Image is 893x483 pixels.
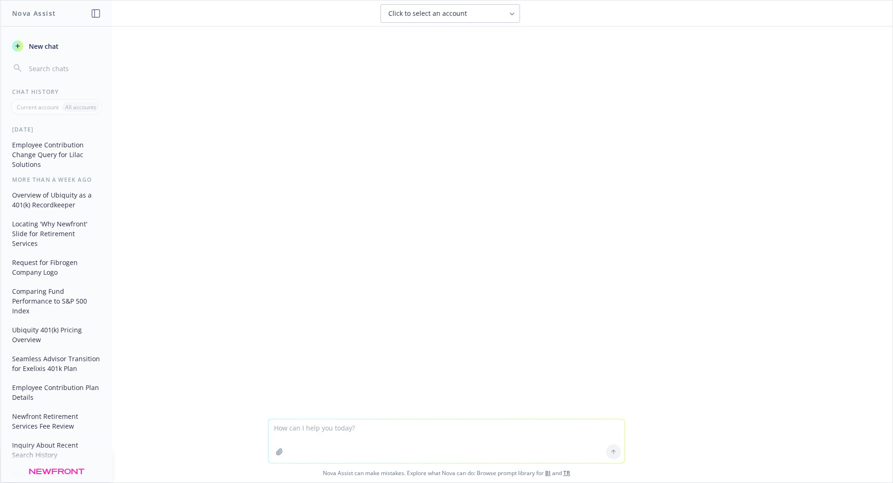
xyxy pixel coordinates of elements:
button: Newfront Retirement Services Fee Review [8,409,105,434]
button: Click to select an account [380,4,520,23]
button: Ubiquity 401(k) Pricing Overview [8,322,105,347]
div: [DATE] [1,126,112,133]
span: Nova Assist can make mistakes. Explore what Nova can do: Browse prompt library for and [4,463,889,483]
button: New chat [8,38,105,54]
button: Request for Fibrogen Company Logo [8,255,105,280]
button: Inquiry About Recent Search History [8,437,105,463]
span: Click to select an account [388,9,467,18]
input: Search chats [27,62,101,75]
h1: Nova Assist [12,8,56,18]
p: All accounts [65,103,96,111]
button: Comparing Fund Performance to S&P 500 Index [8,284,105,318]
button: Seamless Advisor Transition for Exelixis 401k Plan [8,351,105,376]
button: Locating 'Why Newfront' Slide for Retirement Services [8,216,105,251]
button: Overview of Ubiquity as a 401(k) Recordkeeper [8,187,105,212]
a: BI [545,469,551,477]
p: Current account [17,103,59,111]
a: TR [563,469,570,477]
span: New chat [27,41,59,51]
button: Employee Contribution Plan Details [8,380,105,405]
button: Employee Contribution Change Query for Lilac Solutions [8,137,105,172]
div: Chat History [1,88,112,96]
div: More than a week ago [1,176,112,184]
